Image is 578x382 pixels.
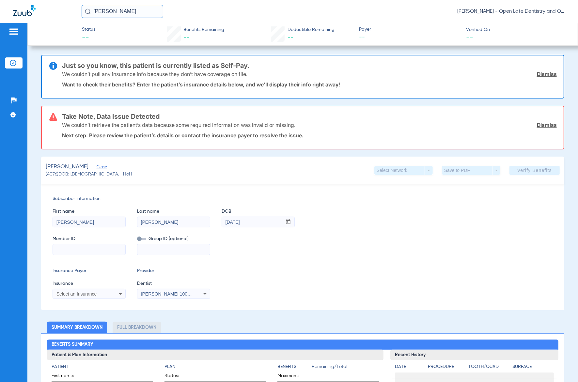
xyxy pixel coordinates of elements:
span: First name [53,208,126,215]
span: Last name [137,208,210,215]
span: Group ID (optional) [137,236,210,242]
span: Status [82,26,95,33]
span: Remaining/Total [312,363,379,373]
app-breakdown-title: Procedure [428,363,466,373]
span: Select an Insurance [56,291,97,297]
h4: Date [395,363,422,370]
img: error-icon [49,113,57,121]
span: [PERSON_NAME] 1003136797 [141,291,205,297]
span: -- [359,33,460,41]
a: Dismiss [537,122,557,128]
img: Zuub Logo [13,5,36,16]
button: Open calendar [282,217,295,227]
span: Subscriber Information [53,195,553,202]
app-breakdown-title: Surface [512,363,554,373]
span: Provider [137,267,210,274]
span: [PERSON_NAME] - Open Late Dentistry and Orthodontics [457,8,565,15]
span: Insurance [53,280,126,287]
span: Dentist [137,280,210,287]
span: -- [466,34,473,41]
h4: Plan [164,363,266,370]
h3: Just so you know, this patient is currently listed as Self-Pay. [62,62,557,69]
span: -- [82,33,95,42]
h3: Take Note, Data Issue Detected [62,113,557,120]
span: Insurance Payer [53,267,126,274]
h4: Procedure [428,363,466,370]
app-breakdown-title: Date [395,363,422,373]
app-breakdown-title: Benefits [277,363,312,373]
span: Benefits Remaining [183,26,224,33]
span: Close [97,165,102,171]
h2: Benefits Summary [47,340,559,350]
app-breakdown-title: Tooth/Quad [468,363,510,373]
li: Full Breakdown [113,322,161,333]
h3: Recent History [390,350,559,360]
h4: Surface [512,363,554,370]
h3: Patient & Plan Information [47,350,383,360]
p: We couldn’t pull any insurance info because they don’t have coverage on file. [62,71,247,77]
span: Payer [359,26,460,33]
a: Dismiss [537,71,557,77]
h4: Benefits [277,363,312,370]
p: Want to check their benefits? Enter the patient’s insurance details below, and we’ll display thei... [62,81,557,88]
p: Next step: Please review the patient’s details or contact the insurance payer to resolve the issue. [62,132,557,139]
span: Deductible Remaining [288,26,335,33]
span: Member ID [53,236,126,242]
li: Summary Breakdown [47,322,107,333]
img: hamburger-icon [8,28,19,36]
img: info-icon [49,62,57,70]
span: (4076) DOB: [DEMOGRAPHIC_DATA] - HoH [46,171,132,178]
span: First name: [52,373,84,381]
span: -- [183,35,189,40]
span: [PERSON_NAME] [46,163,88,171]
span: Maximum: [277,373,309,381]
input: Search for patients [82,5,163,18]
img: Search Icon [85,8,91,14]
span: Status: [164,373,196,381]
iframe: Chat Widget [545,351,578,382]
span: -- [288,35,293,40]
h4: Tooth/Quad [468,363,510,370]
span: DOB [222,208,295,215]
h4: Patient [52,363,153,370]
span: Verified On [466,26,567,33]
p: We couldn’t retrieve the patient’s data because some required information was invalid or missing. [62,122,295,128]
